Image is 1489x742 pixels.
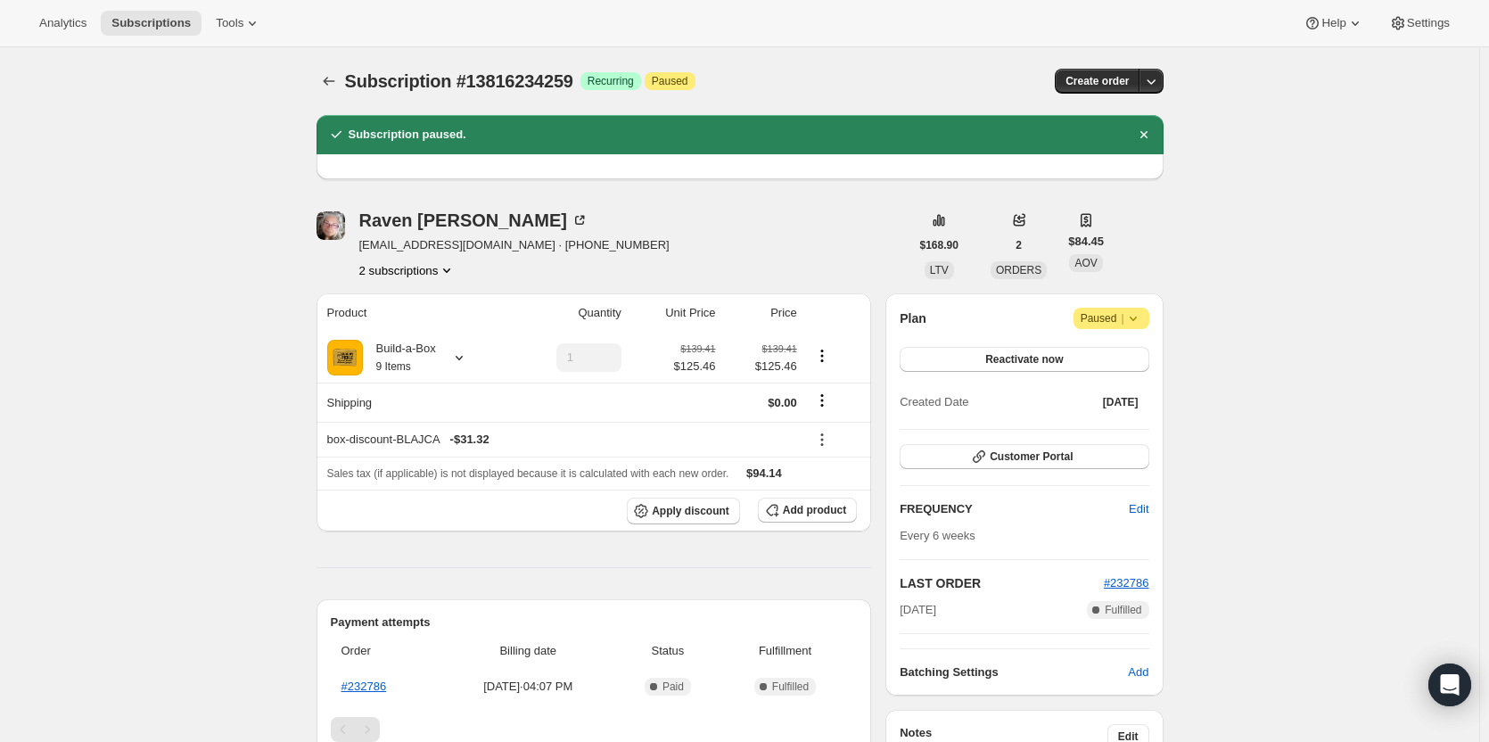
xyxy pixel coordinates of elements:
th: Price [721,293,802,333]
span: Help [1321,16,1345,30]
button: Subscriptions [101,11,202,36]
span: Raven Dana [317,211,345,240]
span: Add [1128,664,1148,681]
div: Raven [PERSON_NAME] [359,211,588,229]
th: Shipping [317,383,510,422]
th: Unit Price [627,293,721,333]
small: 9 Items [376,360,411,373]
span: Created Date [900,393,968,411]
button: 2 [1005,233,1032,258]
span: LTV [930,264,949,276]
span: [DATE] [1103,395,1139,409]
button: Add product [758,498,857,523]
span: Customer Portal [990,449,1073,464]
span: $84.45 [1068,233,1104,251]
div: Build-a-Box [363,340,436,375]
span: AOV [1074,257,1097,269]
span: Status [622,642,713,660]
button: Shipping actions [808,391,836,410]
h2: Payment attempts [331,614,858,631]
h2: Subscription paused. [349,126,466,144]
span: $168.90 [920,238,958,252]
span: Paused [652,74,688,88]
span: Fulfilled [772,680,809,694]
h2: FREQUENCY [900,500,1129,518]
h6: Batching Settings [900,664,1128,681]
span: Subscriptions [111,16,191,30]
a: #232786 [341,680,387,693]
button: $168.90 [909,233,969,258]
span: | [1121,311,1123,326]
button: Settings [1378,11,1460,36]
button: Tools [205,11,272,36]
button: Subscriptions [317,69,341,94]
small: $139.41 [680,343,715,354]
button: Customer Portal [900,444,1148,469]
button: [DATE] [1092,390,1149,415]
span: Tools [216,16,243,30]
div: Open Intercom Messenger [1428,664,1471,706]
span: $94.14 [746,466,782,480]
span: Add product [783,503,846,517]
span: Billing date [445,642,613,660]
span: Analytics [39,16,86,30]
span: Edit [1129,500,1148,518]
button: Product actions [808,346,836,366]
span: Reactivate now [985,352,1063,367]
span: Paid [662,680,684,694]
button: Product actions [359,261,457,279]
th: Quantity [509,293,626,333]
span: Apply discount [652,504,729,518]
span: [DATE] [900,601,936,619]
span: $125.46 [674,358,716,375]
nav: Pagination [331,717,858,742]
button: Dismiss notification [1131,122,1156,147]
div: box-discount-BLAJCA [327,431,797,449]
button: Create order [1055,69,1139,94]
button: Apply discount [627,498,740,524]
small: $139.41 [762,343,797,354]
span: Recurring [588,74,634,88]
span: ORDERS [996,264,1041,276]
th: Product [317,293,510,333]
span: 2 [1016,238,1022,252]
th: Order [331,631,440,671]
button: Analytics [29,11,97,36]
img: product img [327,340,363,375]
span: Subscription #13816234259 [345,71,573,91]
button: #232786 [1104,574,1149,592]
span: [EMAIL_ADDRESS][DOMAIN_NAME] · [PHONE_NUMBER] [359,236,670,254]
span: - $31.32 [450,431,489,449]
a: #232786 [1104,576,1149,589]
span: Every 6 weeks [900,529,975,542]
button: Add [1117,658,1159,687]
h2: LAST ORDER [900,574,1104,592]
button: Help [1293,11,1374,36]
span: Paused [1081,309,1142,327]
span: [DATE] · 04:07 PM [445,678,613,696]
h2: Plan [900,309,926,327]
span: Fulfilled [1105,603,1141,617]
span: Settings [1407,16,1450,30]
button: Reactivate now [900,347,1148,372]
span: Sales tax (if applicable) is not displayed because it is calculated with each new order. [327,467,729,480]
span: $0.00 [768,396,797,409]
span: Fulfillment [724,642,846,660]
span: $125.46 [727,358,797,375]
button: Edit [1118,495,1159,524]
span: Create order [1065,74,1129,88]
